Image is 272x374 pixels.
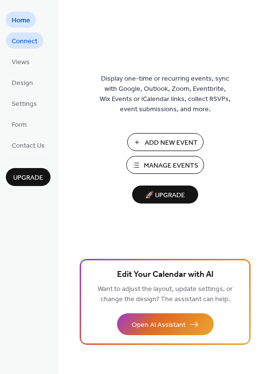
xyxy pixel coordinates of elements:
span: 🚀 Upgrade [138,189,192,202]
span: Settings [12,99,37,109]
button: Open AI Assistant [117,313,214,335]
span: Open AI Assistant [132,320,186,330]
button: Upgrade [6,168,51,186]
a: Contact Us [6,137,51,153]
button: 🚀 Upgrade [132,186,198,204]
span: Display one-time or recurring events, sync with Google, Outlook, Zoom, Eventbrite, Wix Events or ... [100,74,231,115]
a: Views [6,53,35,69]
span: Add New Event [145,138,198,148]
a: Home [6,12,36,28]
a: Form [6,116,33,132]
span: Connect [12,36,37,47]
span: Contact Us [12,141,45,151]
span: Upgrade [13,173,43,183]
span: Form [12,120,27,130]
a: Design [6,74,39,90]
span: Edit Your Calendar with AI [117,268,214,282]
span: Want to adjust the layout, update settings, or change the design? The assistant can help. [98,283,233,306]
span: Manage Events [144,161,198,171]
a: Settings [6,95,43,111]
button: Add New Event [127,133,204,151]
button: Manage Events [126,156,204,174]
span: Home [12,16,30,26]
span: Design [12,78,33,88]
a: Connect [6,33,43,49]
span: Views [12,57,30,68]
